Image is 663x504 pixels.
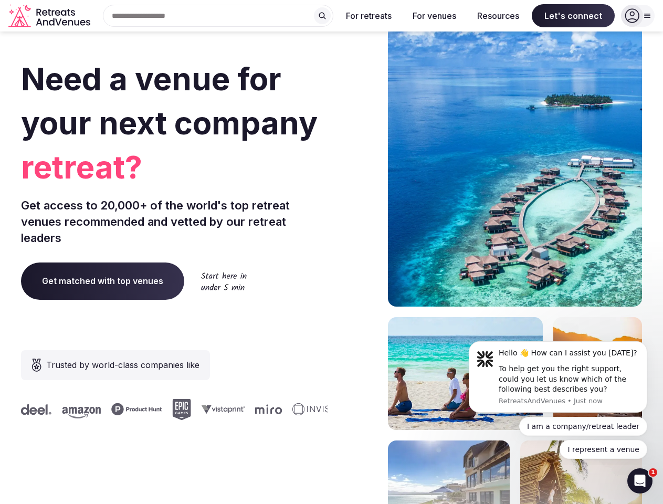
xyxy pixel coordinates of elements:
iframe: Intercom live chat [627,468,653,493]
span: Trusted by world-class companies like [46,359,199,371]
img: yoga on tropical beach [388,317,543,430]
iframe: Intercom notifications message [453,332,663,465]
a: Get matched with top venues [21,262,184,299]
svg: Epic Games company logo [172,399,191,420]
img: woman sitting in back of truck with camels [553,317,642,430]
svg: Retreats and Venues company logo [8,4,92,28]
span: retreat? [21,145,328,189]
button: For venues [404,4,465,27]
span: Let's connect [532,4,615,27]
p: Get access to 20,000+ of the world's top retreat venues recommended and vetted by our retreat lea... [21,197,328,246]
svg: Deel company logo [20,404,51,415]
button: Resources [469,4,528,27]
svg: Vistaprint company logo [201,405,244,414]
a: Visit the homepage [8,4,92,28]
button: For retreats [338,4,400,27]
svg: Miro company logo [255,404,281,414]
img: Start here in under 5 min [201,272,247,290]
span: 1 [649,468,657,477]
span: Need a venue for your next company [21,60,318,142]
svg: Invisible company logo [292,403,350,416]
